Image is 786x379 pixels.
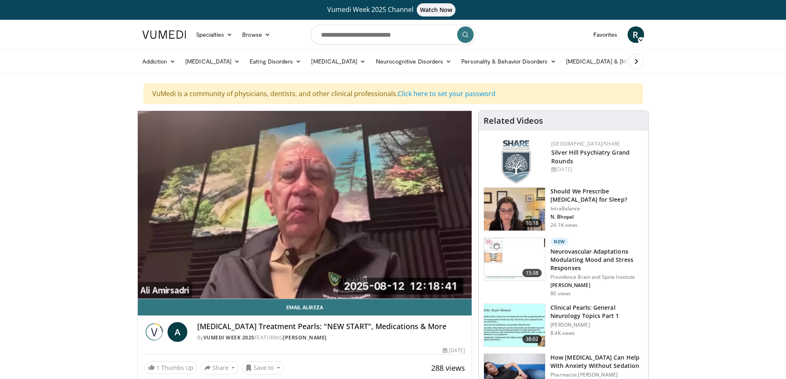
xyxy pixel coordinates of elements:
a: Email Alireza [138,299,472,315]
h3: Clinical Pearls: General Neurology Topics Part 1 [550,304,643,320]
div: [DATE] [551,166,642,173]
a: Silver Hill Psychiatry Grand Rounds [551,148,630,165]
a: A [168,322,187,342]
span: 10:18 [522,219,542,227]
p: N. Bhopal [550,214,643,220]
img: f7087805-6d6d-4f4e-b7c8-917543aa9d8d.150x105_q85_crop-smart_upscale.jpg [484,188,545,231]
img: f8aaeb6d-318f-4fcf-bd1d-54ce21f29e87.png.150x105_q85_autocrop_double_scale_upscale_version-0.2.png [502,140,531,184]
span: Watch Now [417,3,456,16]
a: [PERSON_NAME] [283,334,327,341]
span: 1 [156,364,160,372]
a: 38:02 Clinical Pearls: General Neurology Topics Part 1 [PERSON_NAME] 8.4K views [484,304,643,347]
div: VuMedi is a community of physicians, dentists, and other clinical professionals. [144,83,643,104]
a: Eating Disorders [245,53,306,70]
h4: Related Videos [484,116,543,126]
a: [MEDICAL_DATA] [306,53,371,70]
a: Favorites [588,26,623,43]
span: 15:38 [522,269,542,277]
div: [DATE] [443,347,465,354]
a: [MEDICAL_DATA] [180,53,245,70]
h3: Neurovascular Adaptations Modulating Mood and Stress Responses [550,247,643,272]
span: 38:02 [522,335,542,343]
p: 80 views [550,290,571,297]
a: [GEOGRAPHIC_DATA]/SHARE [551,140,620,147]
img: VuMedi Logo [142,31,186,39]
p: 8.4K views [550,330,575,337]
p: [PERSON_NAME] [550,322,643,328]
h3: How [MEDICAL_DATA] Can Help With Anxiety Without Sedation [550,353,643,370]
p: New [550,238,569,246]
a: Vumedi Week 2025 ChannelWatch Now [144,3,643,16]
img: Vumedi Week 2025 [144,322,164,342]
a: Neurocognitive Disorders [371,53,457,70]
a: 15:38 New Neurovascular Adaptations Modulating Mood and Stress Responses Providence Brain and Spi... [484,238,643,297]
a: Click here to set your password [398,89,496,98]
a: Specialties [191,26,238,43]
p: IntraBalance [550,205,643,212]
button: Share [201,361,239,374]
img: 4562edde-ec7e-4758-8328-0659f7ef333d.150x105_q85_crop-smart_upscale.jpg [484,238,545,281]
a: 10:18 Should We Prescribe [MEDICAL_DATA] for Sleep? IntraBalance N. Bhopal 24.1K views [484,187,643,231]
p: 24.1K views [550,222,578,228]
p: Providence Brain and Spine Institute [550,274,643,280]
h3: Should We Prescribe [MEDICAL_DATA] for Sleep? [550,187,643,204]
button: Save to [242,361,284,374]
span: 288 views [431,363,465,373]
p: Pharmacist [PERSON_NAME] [550,372,643,378]
a: Personality & Behavior Disorders [456,53,561,70]
a: 1 Thumbs Up [144,361,197,374]
a: R [628,26,644,43]
a: Browse [237,26,275,43]
video-js: Video Player [138,111,472,299]
h4: [MEDICAL_DATA] Treatment Pearls: "NEW START", Medications & More [197,322,465,331]
a: [MEDICAL_DATA] & [MEDICAL_DATA] [561,53,679,70]
input: Search topics, interventions [311,25,476,45]
p: [PERSON_NAME] [550,282,643,289]
div: By FEATURING [197,334,465,341]
a: Vumedi Week 2025 [203,334,255,341]
img: 91ec4e47-6cc3-4d45-a77d-be3eb23d61cb.150x105_q85_crop-smart_upscale.jpg [484,304,545,347]
a: Addiction [137,53,181,70]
